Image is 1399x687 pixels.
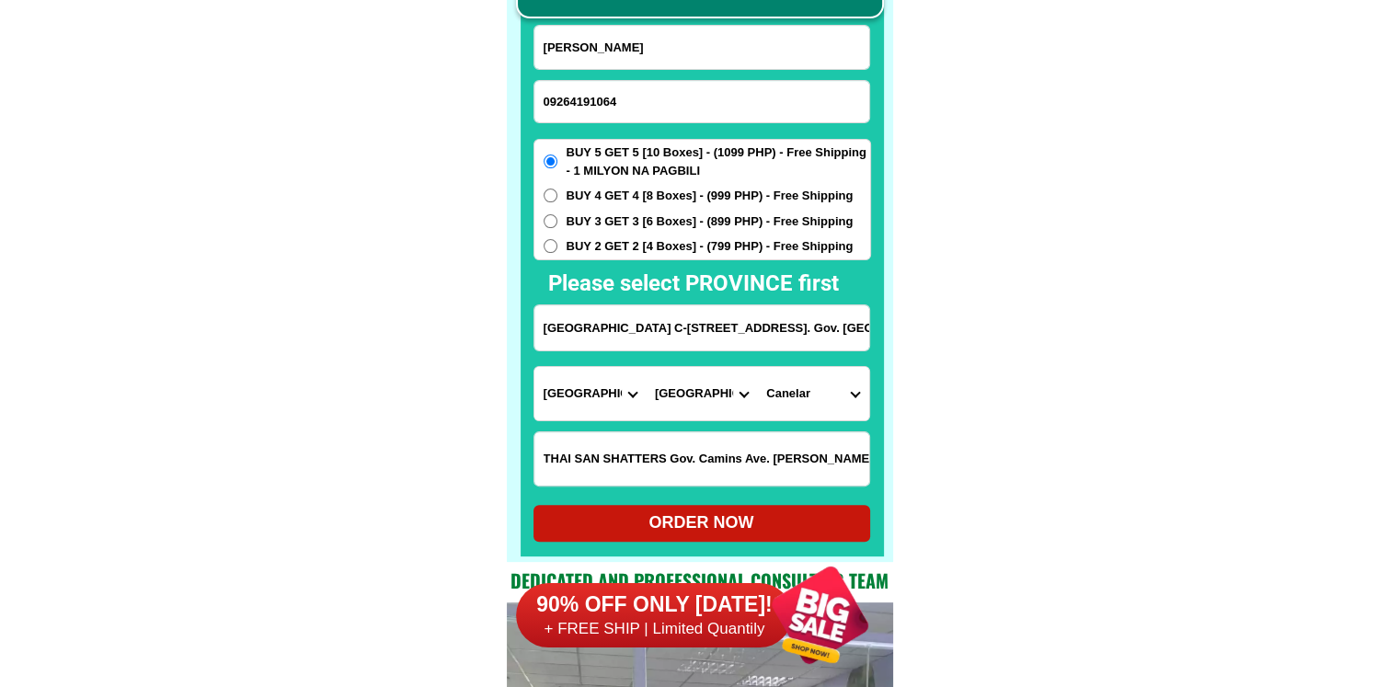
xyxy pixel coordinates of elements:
h6: 90% OFF ONLY [DATE]! [516,591,792,619]
span: BUY 4 GET 4 [8 Boxes] - (999 PHP) - Free Shipping [567,187,854,205]
div: ORDER NOW [533,510,870,535]
h6: + FREE SHIP | Limited Quantily [516,619,792,639]
h2: Please select PROVINCE first [548,267,1038,300]
span: BUY 3 GET 3 [6 Boxes] - (899 PHP) - Free Shipping [567,212,854,231]
h2: Dedicated and professional consulting team [507,567,893,594]
input: Input address [534,305,869,350]
input: Input LANDMARKOFLOCATION [534,432,869,486]
input: Input phone_number [534,81,869,122]
input: BUY 4 GET 4 [8 Boxes] - (999 PHP) - Free Shipping [544,189,557,202]
span: BUY 2 GET 2 [4 Boxes] - (799 PHP) - Free Shipping [567,237,854,256]
span: BUY 5 GET 5 [10 Boxes] - (1099 PHP) - Free Shipping - 1 MILYON NA PAGBILI [567,143,870,179]
select: Select district [646,367,757,420]
input: BUY 3 GET 3 [6 Boxes] - (899 PHP) - Free Shipping [544,214,557,228]
input: Input full_name [534,26,869,69]
select: Select commune [757,367,868,420]
select: Select province [534,367,646,420]
input: BUY 5 GET 5 [10 Boxes] - (1099 PHP) - Free Shipping - 1 MILYON NA PAGBILI [544,155,557,168]
input: BUY 2 GET 2 [4 Boxes] - (799 PHP) - Free Shipping [544,239,557,253]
